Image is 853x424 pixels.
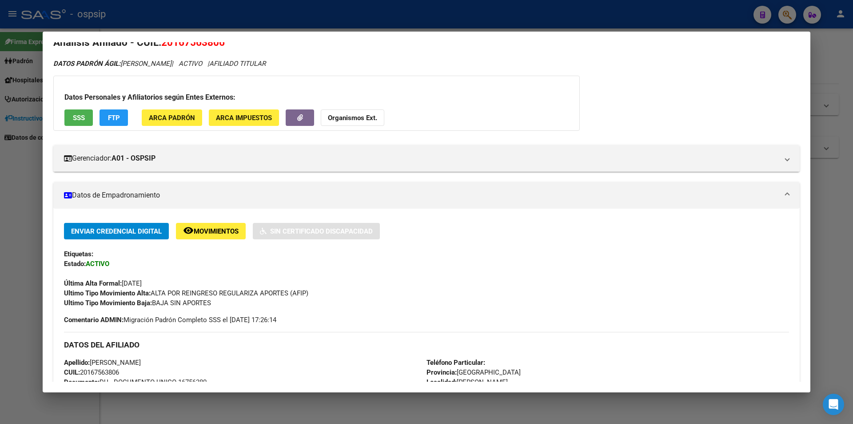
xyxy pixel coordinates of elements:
strong: Comentario ADMIN: [64,316,124,324]
mat-expansion-panel-header: Gerenciador:A01 - OSPSIP [53,145,800,172]
strong: Provincia: [426,368,457,376]
span: ARCA Impuestos [216,114,272,122]
span: AFILIADO TITULAR [209,60,266,68]
strong: Última Alta Formal: [64,279,122,287]
strong: CUIL: [64,368,80,376]
i: | ACTIVO | [53,60,266,68]
span: 20167563806 [64,368,119,376]
strong: Etiquetas: [64,250,93,258]
strong: Teléfono Particular: [426,359,485,367]
button: ARCA Padrón [142,109,202,126]
div: Open Intercom Messenger [823,394,844,415]
button: ARCA Impuestos [209,109,279,126]
button: FTP [100,109,128,126]
span: ALTA POR REINGRESO REGULARIZA APORTES (AFIP) [64,289,308,297]
span: ARCA Padrón [149,114,195,122]
span: Sin Certificado Discapacidad [270,227,373,235]
span: [GEOGRAPHIC_DATA] [426,368,521,376]
span: SSS [73,114,85,122]
span: Movimientos [194,227,239,235]
mat-panel-title: Gerenciador: [64,153,778,164]
span: [PERSON_NAME] [426,378,508,386]
strong: Ultimo Tipo Movimiento Baja: [64,299,152,307]
button: Organismos Ext. [321,109,384,126]
span: [PERSON_NAME] [64,359,141,367]
strong: DATOS PADRÓN ÁGIL: [53,60,120,68]
mat-icon: remove_red_eye [183,225,194,236]
mat-panel-title: Datos de Empadronamiento [64,190,778,201]
span: DU - DOCUMENTO UNICO 16756380 [64,378,207,386]
h2: Análisis Afiliado - CUIL: [53,35,800,50]
span: Migración Padrón Completo SSS el [DATE] 17:26:14 [64,315,276,325]
span: [PERSON_NAME] [53,60,171,68]
strong: Estado: [64,260,86,268]
mat-expansion-panel-header: Datos de Empadronamiento [53,182,800,209]
strong: Documento: [64,378,100,386]
button: SSS [64,109,93,126]
h3: DATOS DEL AFILIADO [64,340,789,350]
span: 20167563806 [161,36,225,48]
span: FTP [108,114,120,122]
span: BAJA SIN APORTES [64,299,211,307]
strong: Organismos Ext. [328,114,377,122]
button: Enviar Credencial Digital [64,223,169,239]
strong: ACTIVO [86,260,109,268]
span: Enviar Credencial Digital [71,227,162,235]
button: Movimientos [176,223,246,239]
span: [DATE] [64,279,142,287]
h3: Datos Personales y Afiliatorios según Entes Externos: [64,92,569,103]
strong: Localidad: [426,378,457,386]
strong: Ultimo Tipo Movimiento Alta: [64,289,151,297]
button: Sin Certificado Discapacidad [253,223,380,239]
strong: Apellido: [64,359,90,367]
strong: A01 - OSPSIP [112,153,155,164]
